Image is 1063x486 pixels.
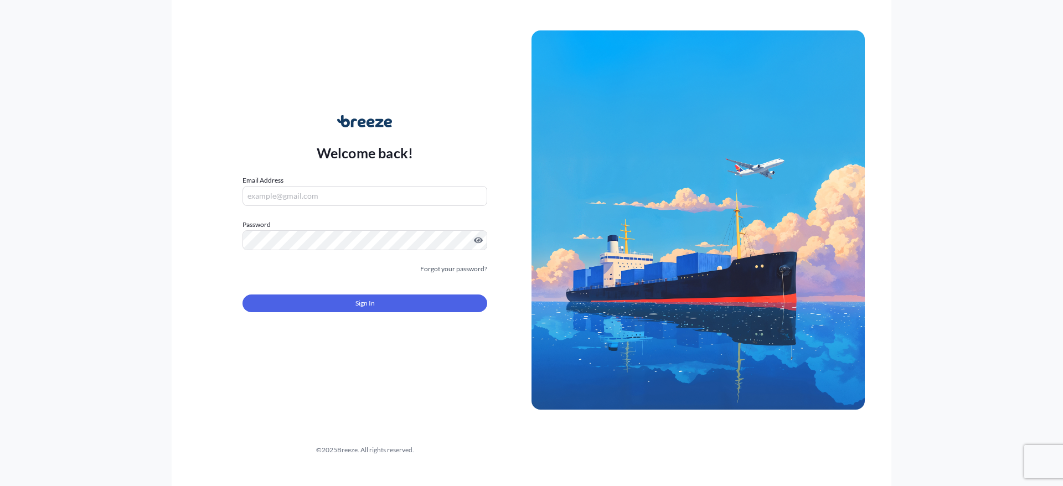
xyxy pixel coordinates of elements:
[531,30,865,409] img: Ship illustration
[242,219,487,230] label: Password
[317,144,414,162] p: Welcome back!
[198,444,531,456] div: © 2025 Breeze. All rights reserved.
[242,186,487,206] input: example@gmail.com
[242,294,487,312] button: Sign In
[242,175,283,186] label: Email Address
[474,236,483,245] button: Show password
[420,263,487,275] a: Forgot your password?
[355,298,375,309] span: Sign In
